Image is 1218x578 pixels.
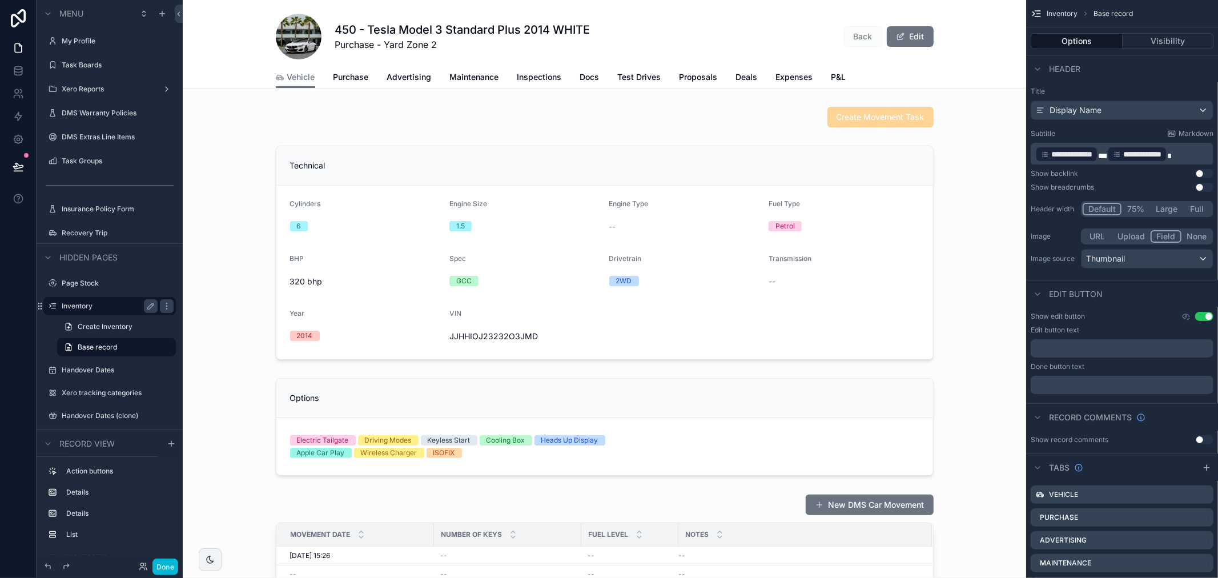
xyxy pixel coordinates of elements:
span: Base record [1094,9,1133,18]
span: Test Drives [618,71,661,83]
label: Title [1031,87,1213,96]
label: Maintenance [1040,559,1091,568]
span: Purchase [333,71,369,83]
label: Task Boards [62,61,174,70]
a: Proposals [680,67,718,90]
label: Subtitle [1031,129,1055,138]
label: Handover Dates [62,366,174,375]
label: DMS Warranty Policies [62,109,174,118]
a: Vehicle [276,67,315,89]
span: Thumbnail [1086,253,1125,264]
span: Menu [59,8,83,19]
label: List [66,530,171,539]
span: Notes [686,530,709,539]
div: scrollable content [37,457,183,555]
label: Recovery Trip [62,228,174,238]
span: Deals [736,71,758,83]
a: Inspections [517,67,562,90]
a: Base record [57,338,176,356]
span: Display Name [1050,105,1102,116]
span: P&L [831,71,846,83]
button: 75% [1121,203,1151,215]
label: Image [1031,232,1076,241]
a: Advertising [387,67,432,90]
label: Image source [1031,254,1076,263]
div: scrollable content [1031,376,1213,394]
label: Advertising [1040,536,1087,545]
div: Show backlink [1031,169,1078,178]
span: Advertising [387,71,432,83]
label: DMS Extras Line Items [62,133,174,142]
button: Field [1151,230,1182,243]
button: Large [1151,203,1183,215]
a: Create Inventory [57,318,176,336]
span: Movement Date [291,530,351,539]
button: Display Name [1031,101,1213,120]
label: Show edit button [1031,312,1085,321]
span: Tabs [1049,462,1070,473]
a: Maintenance [450,67,499,90]
label: Xero tracking categories [62,388,174,398]
div: scrollable content [1031,339,1213,358]
label: Task Groups [62,156,174,166]
span: Maintenance [450,71,499,83]
a: P&L [831,67,846,90]
button: Visibility [1123,33,1214,49]
span: Expenses [776,71,813,83]
a: Docs [580,67,600,90]
span: Purchase - Yard Zone 2 [335,38,590,51]
label: Details [66,509,171,518]
label: Edit button text [1031,326,1079,335]
span: Header [1049,63,1080,75]
a: Purchase [333,67,369,90]
a: Expenses [776,67,813,90]
label: Purchase [1040,513,1078,522]
button: None [1181,230,1212,243]
span: Create Inventory [78,322,132,331]
a: Markdown [1167,129,1213,138]
span: Record view [59,438,115,449]
button: Full [1183,203,1212,215]
label: Action buttons [66,467,171,476]
label: Xero Reports [62,85,158,94]
span: Proposals [680,71,718,83]
button: Done [152,559,178,575]
span: Inspections [517,71,562,83]
label: Header width [1031,204,1076,214]
span: Markdown [1179,129,1213,138]
button: Upload [1113,230,1151,243]
a: Test Drives [618,67,661,90]
a: Deals [736,67,758,90]
label: Handover Dates (clone) [62,411,174,420]
span: Number Of Keys [441,530,503,539]
label: Details [66,488,171,497]
a: My Profile [62,37,174,46]
h1: 450 - Tesla Model 3 Standard Plus 2014 WHITE [335,22,590,38]
span: Inventory [1047,9,1078,18]
button: URL [1083,230,1113,243]
span: Record comments [1049,412,1132,423]
label: Inventory [62,302,153,311]
div: Show breadcrumbs [1031,183,1094,192]
div: scrollable content [1031,143,1213,164]
span: Fuel Level [589,530,629,539]
span: Vehicle [287,71,315,83]
span: Base record [78,343,117,352]
span: Hidden pages [59,252,118,263]
label: Vehicle [1049,490,1078,499]
button: Thumbnail [1081,249,1213,268]
label: Page Stock [62,279,174,288]
button: Options [1031,33,1123,49]
label: Insurance Policy Form [62,204,174,214]
button: Edit [887,26,934,47]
